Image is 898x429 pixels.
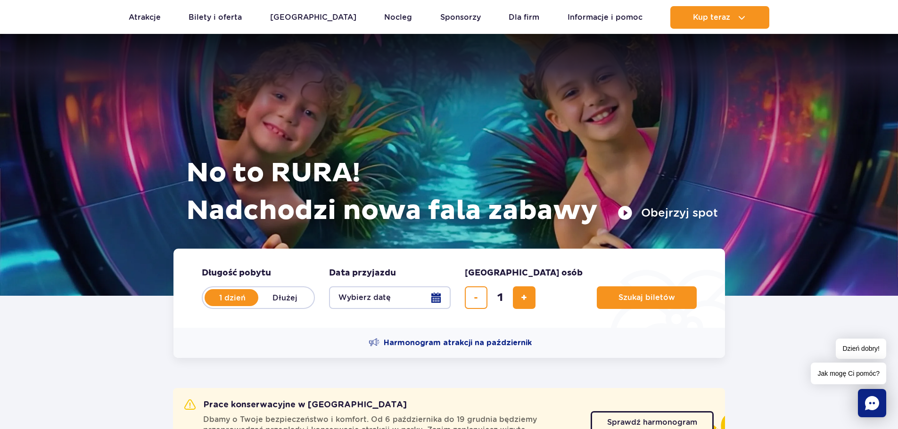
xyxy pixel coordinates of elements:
[189,6,242,29] a: Bilety i oferta
[186,154,718,230] h1: No to RURA! Nadchodzi nowa fala zabawy
[369,337,532,348] a: Harmonogram atrakcji na październik
[206,288,259,308] label: 1 dzień
[568,6,643,29] a: Informacje i pomoc
[258,288,312,308] label: Dłużej
[858,389,886,417] div: Chat
[618,293,675,302] span: Szukaj biletów
[465,286,487,309] button: usuń bilet
[384,6,412,29] a: Nocleg
[270,6,356,29] a: [GEOGRAPHIC_DATA]
[509,6,539,29] a: Dla firm
[607,419,697,426] span: Sprawdź harmonogram
[329,267,396,279] span: Data przyjazdu
[465,267,583,279] span: [GEOGRAPHIC_DATA] osób
[811,363,886,384] span: Jak mogę Ci pomóc?
[202,267,271,279] span: Długość pobytu
[129,6,161,29] a: Atrakcje
[618,205,718,220] button: Obejrzyj spot
[384,338,532,348] span: Harmonogram atrakcji na październik
[329,286,451,309] button: Wybierz datę
[489,286,511,309] input: liczba biletów
[513,286,536,309] button: dodaj bilet
[184,399,407,411] h2: Prace konserwacyjne w [GEOGRAPHIC_DATA]
[440,6,481,29] a: Sponsorzy
[597,286,697,309] button: Szukaj biletów
[693,13,730,22] span: Kup teraz
[670,6,769,29] button: Kup teraz
[173,249,725,328] form: Planowanie wizyty w Park of Poland
[836,339,886,359] span: Dzień dobry!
